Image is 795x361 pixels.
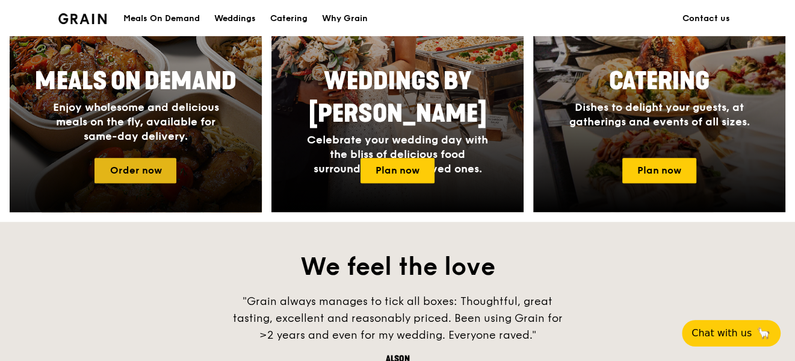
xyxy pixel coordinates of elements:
a: Catering [263,1,315,37]
a: Weddings [207,1,263,37]
span: Dishes to delight your guests, at gatherings and events of all sizes. [569,101,750,128]
span: Chat with us [691,326,752,341]
a: Plan now [360,158,435,183]
div: Meals On Demand [123,1,200,37]
span: Meals On Demand [35,67,236,96]
button: Chat with us🦙 [682,320,781,347]
a: Why Grain [315,1,375,37]
div: Why Grain [322,1,368,37]
span: Enjoy wholesome and delicious meals on the fly, available for same-day delivery. [52,101,218,143]
a: Order now [94,158,176,183]
span: Catering [609,67,710,96]
a: Contact us [675,1,737,37]
span: Celebrate your wedding day with the bliss of delicious food surrounded by your loved ones. [307,133,488,175]
div: "Grain always manages to tick all boxes: Thoughtful, great tasting, excellent and reasonably pric... [217,293,578,344]
span: 🦙 [756,326,771,341]
div: Weddings [214,1,256,37]
img: Grain [58,13,107,24]
span: Weddings by [PERSON_NAME] [308,67,486,128]
a: Plan now [622,158,696,183]
div: Catering [270,1,308,37]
